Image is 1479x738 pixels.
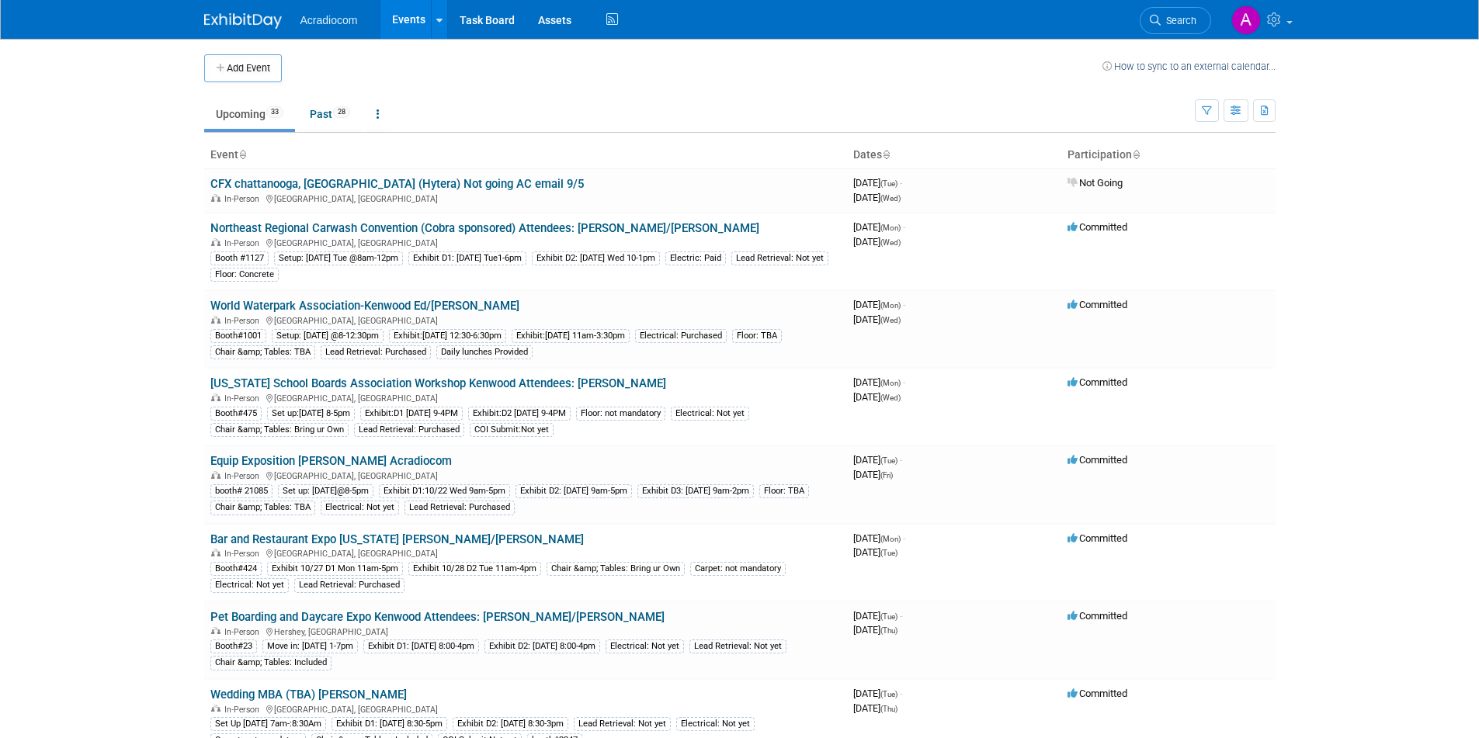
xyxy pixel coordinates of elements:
div: Exhibit:D2 [DATE] 9-4PM [468,407,571,421]
img: In-Person Event [211,549,220,556]
span: [DATE] [853,469,893,480]
span: [DATE] [853,532,905,544]
span: - [900,688,902,699]
a: Sort by Event Name [238,148,246,161]
th: Dates [847,142,1061,168]
div: Lead Retrieval: Not yet [574,717,671,731]
div: Booth#424 [210,562,262,576]
div: Floor: TBA [759,484,809,498]
div: Electrical: Not yet [606,639,684,653]
div: Exhibit:D1 [DATE] 9-4PM [360,407,463,421]
div: Exhibit D2: [DATE] 9am-5pm [516,484,632,498]
div: Lead Retrieval: Purchased [354,423,464,437]
a: Bar and Restaurant Expo [US_STATE] [PERSON_NAME]/[PERSON_NAME] [210,532,584,546]
span: - [903,221,905,233]
img: In-Person Event [211,705,220,712]
span: (Fri) [880,471,893,480]
span: Committed [1068,454,1127,466]
span: [DATE] [853,610,902,622]
span: Committed [1068,688,1127,699]
div: [GEOGRAPHIC_DATA], [GEOGRAPHIC_DATA] [210,314,841,326]
span: [DATE] [853,688,902,699]
span: [DATE] [853,177,902,189]
div: Exhibit D1: [DATE] Tue1-6pm [408,251,526,265]
span: (Mon) [880,223,901,232]
span: In-Person [224,471,264,481]
div: Lead Retrieval: Not yet [689,639,786,653]
span: In-Person [224,549,264,559]
div: Lead Retrieval: Not yet [731,251,828,265]
div: Chair &amp; Tables: TBA [210,501,315,515]
a: Sort by Start Date [882,148,890,161]
div: Electrical: Not yet [210,578,289,592]
div: Exhibit 10/27 D1 Mon 11am-5pm [267,562,403,576]
a: Sort by Participation Type [1132,148,1140,161]
div: Setup: [DATE] Tue @8am-12pm [274,251,403,265]
div: [GEOGRAPHIC_DATA], [GEOGRAPHIC_DATA] [210,192,841,204]
a: [US_STATE] School Boards Association Workshop Kenwood Attendees: [PERSON_NAME] [210,376,666,390]
span: In-Person [224,627,264,637]
span: (Mon) [880,379,901,387]
span: - [900,610,902,622]
span: [DATE] [853,221,905,233]
div: Booth #1127 [210,251,269,265]
a: Pet Boarding and Daycare Expo Kenwood Attendees: [PERSON_NAME]/[PERSON_NAME] [210,610,665,624]
div: Set Up [DATE] 7am-:8:30Am [210,717,326,731]
span: [DATE] [853,391,901,403]
div: Set up:[DATE] 8-5pm [267,407,355,421]
a: Northeast Regional Carwash Convention (Cobra sponsored) Attendees: [PERSON_NAME]/[PERSON_NAME] [210,221,759,235]
span: (Tue) [880,612,897,621]
span: In-Person [224,705,264,715]
a: How to sync to an external calendar... [1102,61,1276,72]
span: Search [1161,15,1196,26]
div: [GEOGRAPHIC_DATA], [GEOGRAPHIC_DATA] [210,702,841,715]
a: Wedding MBA (TBA) [PERSON_NAME] [210,688,407,702]
span: Committed [1068,299,1127,310]
div: [GEOGRAPHIC_DATA], [GEOGRAPHIC_DATA] [210,236,841,248]
div: Floor: not mandatory [576,407,665,421]
img: In-Person Event [211,238,220,246]
span: [DATE] [853,454,902,466]
a: Past28 [298,99,362,129]
img: In-Person Event [211,393,220,401]
th: Event [204,142,847,168]
span: (Wed) [880,194,901,203]
span: [DATE] [853,192,901,203]
div: Carpet: not mandatory [690,562,786,576]
div: Daily lunches Provided [436,345,533,359]
div: Floor: TBA [732,329,782,343]
div: Electrical: Purchased [635,329,727,343]
div: Lead Retrieval: Purchased [404,501,515,515]
a: CFX chattanooga, [GEOGRAPHIC_DATA] (Hytera) Not going AC email 9/5 [210,177,584,191]
span: (Tue) [880,690,897,698]
div: Exhibit D2: [DATE] 8:30-3pm [453,717,568,731]
a: Upcoming33 [204,99,295,129]
span: Committed [1068,221,1127,233]
span: [DATE] [853,376,905,388]
span: (Wed) [880,316,901,324]
span: Not Going [1068,177,1123,189]
div: Electrical: Not yet [671,407,749,421]
img: In-Person Event [211,471,220,479]
div: Exhibit D2: [DATE] 8:00-4pm [484,639,600,653]
span: - [903,376,905,388]
div: Exhibit D1: [DATE] 8:30-5pm [332,717,447,731]
button: Add Event [204,54,282,82]
span: In-Person [224,238,264,248]
span: 28 [333,106,350,118]
span: In-Person [224,316,264,326]
span: [DATE] [853,299,905,310]
div: booth# 21085 [210,484,273,498]
img: In-Person Event [211,627,220,635]
a: Equip Exposition [PERSON_NAME] Acradiocom [210,454,452,468]
div: Lead Retrieval: Purchased [294,578,404,592]
div: Booth#1001 [210,329,266,343]
span: (Tue) [880,179,897,188]
div: Electric: Paid [665,251,726,265]
div: Electrical: Not yet [321,501,399,515]
div: Floor: Concrete [210,268,279,282]
img: ExhibitDay [204,13,282,29]
div: Chair &amp; Tables: Bring ur Own [210,423,349,437]
div: Chair &amp; Tables: Included [210,656,332,670]
div: Booth#475 [210,407,262,421]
